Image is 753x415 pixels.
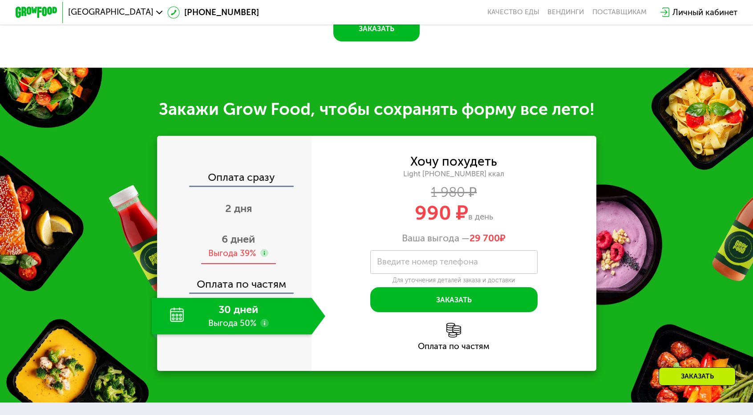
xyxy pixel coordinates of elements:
span: 2 дня [225,202,252,215]
span: 6 дней [222,233,255,245]
span: [GEOGRAPHIC_DATA] [68,8,154,16]
a: Вендинги [547,8,584,16]
div: Личный кабинет [672,6,737,19]
div: 1 980 ₽ [312,187,596,198]
div: поставщикам [592,8,647,16]
div: Light [PHONE_NUMBER] ккал [312,169,596,179]
a: Качество еды [487,8,539,16]
button: Заказать [370,287,538,312]
div: Заказать [659,367,736,386]
div: Ваша выгода — [312,232,596,244]
span: 990 ₽ [415,201,468,225]
a: [PHONE_NUMBER] [167,6,259,19]
span: в день [468,212,493,222]
span: ₽ [470,232,506,244]
img: l6xcnZfty9opOoJh.png [446,323,461,338]
div: Хочу похудеть [410,156,497,167]
div: Оплата по частям [312,342,596,351]
div: Для уточнения деталей заказа и доставки [370,277,538,285]
span: 29 700 [470,232,500,244]
div: Оплата сразу [158,172,312,186]
div: Оплата по частям [158,269,312,293]
div: Выгода 39% [208,248,256,259]
button: Заказать [333,16,420,41]
label: Введите номер телефона [377,259,478,265]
